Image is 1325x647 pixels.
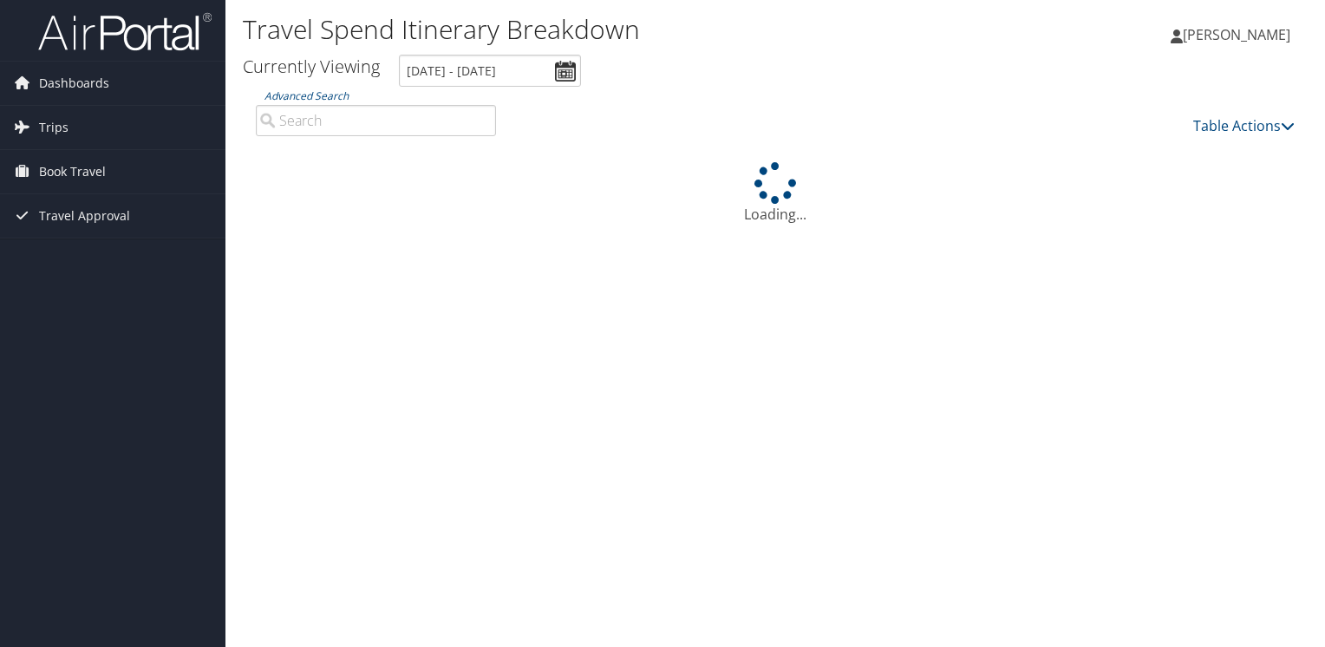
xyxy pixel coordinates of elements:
[243,162,1308,225] div: Loading...
[1183,25,1290,44] span: [PERSON_NAME]
[243,55,380,78] h3: Currently Viewing
[39,62,109,105] span: Dashboards
[38,11,212,52] img: airportal-logo.png
[264,88,349,103] a: Advanced Search
[1171,9,1308,61] a: [PERSON_NAME]
[399,55,581,87] input: [DATE] - [DATE]
[39,106,69,149] span: Trips
[256,105,496,136] input: Advanced Search
[39,194,130,238] span: Travel Approval
[1193,116,1295,135] a: Table Actions
[243,11,953,48] h1: Travel Spend Itinerary Breakdown
[39,150,106,193] span: Book Travel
